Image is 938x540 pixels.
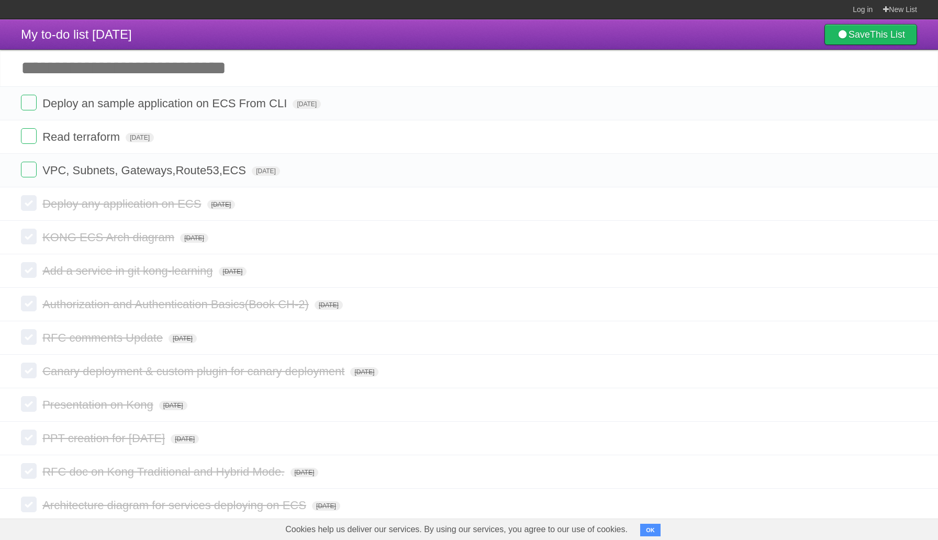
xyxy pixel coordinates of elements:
[42,331,165,344] span: RFC comments Update
[21,463,37,479] label: Done
[21,497,37,512] label: Done
[21,396,37,412] label: Done
[169,334,197,343] span: [DATE]
[21,27,132,41] span: My to-do list [DATE]
[275,519,638,540] span: Cookies help us deliver our services. By using our services, you agree to our use of cookies.
[42,264,215,277] span: Add a service in git kong-learning
[21,128,37,144] label: Done
[315,300,343,310] span: [DATE]
[312,501,340,511] span: [DATE]
[180,233,208,243] span: [DATE]
[207,200,236,209] span: [DATE]
[293,99,321,109] span: [DATE]
[42,365,347,378] span: Canary deployment & custom plugin for canary deployment
[870,29,905,40] b: This List
[42,164,249,177] span: VPC, Subnets, Gateways,Route53,ECS
[350,367,378,377] span: [DATE]
[42,197,204,210] span: Deploy any application on ECS
[42,231,177,244] span: KONG ECS Arch diagram
[21,363,37,378] label: Done
[159,401,187,410] span: [DATE]
[42,97,289,110] span: Deploy an sample application on ECS From CLI
[291,468,319,477] span: [DATE]
[171,434,199,444] span: [DATE]
[21,95,37,110] label: Done
[21,229,37,244] label: Done
[21,329,37,345] label: Done
[824,24,917,45] a: SaveThis List
[219,267,247,276] span: [DATE]
[21,162,37,177] label: Done
[252,166,280,176] span: [DATE]
[21,195,37,211] label: Done
[42,130,122,143] span: Read terraform
[21,262,37,278] label: Done
[42,398,156,411] span: Presentation on Kong
[42,465,287,478] span: RFC doc on Kong Traditional and Hybrid Mode.
[21,430,37,445] label: Done
[42,298,311,311] span: Authorization and Authentication Basics(Book CH-2)
[42,499,309,512] span: Architecture diagram for services deploying on ECS
[640,524,661,536] button: OK
[21,296,37,311] label: Done
[126,133,154,142] span: [DATE]
[42,432,167,445] span: PPT creation for [DATE]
